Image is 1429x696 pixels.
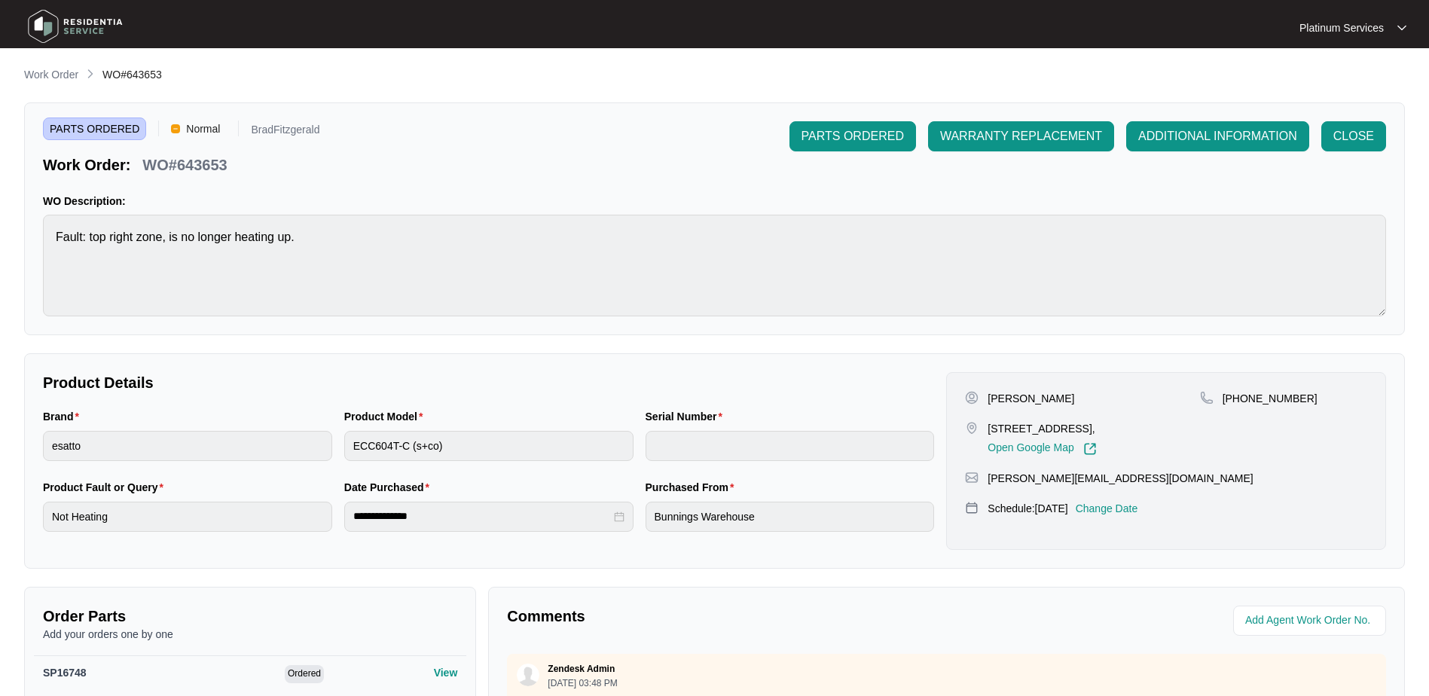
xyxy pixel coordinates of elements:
input: Product Fault or Query [43,502,332,532]
p: [STREET_ADDRESS], [988,421,1096,436]
p: BradFitzgerald [251,124,319,140]
input: Add Agent Work Order No. [1245,612,1377,630]
p: [DATE] 03:48 PM [548,679,617,688]
span: Normal [180,118,226,140]
p: Change Date [1076,501,1138,516]
p: Product Details [43,372,934,393]
label: Purchased From [646,480,740,495]
input: Serial Number [646,431,935,461]
img: chevron-right [84,68,96,80]
img: map-pin [965,421,979,435]
input: Date Purchased [353,508,611,524]
img: map-pin [1200,391,1214,404]
a: Work Order [21,67,81,84]
label: Serial Number [646,409,728,424]
p: View [434,665,458,680]
p: [PERSON_NAME] [988,391,1074,406]
span: CLOSE [1333,127,1374,145]
img: user-pin [965,391,979,404]
span: WARRANTY REPLACEMENT [940,127,1102,145]
span: WO#643653 [102,69,162,81]
input: Brand [43,431,332,461]
p: Work Order [24,67,78,82]
a: Open Google Map [988,442,1096,456]
p: [PHONE_NUMBER] [1223,391,1318,406]
label: Product Fault or Query [43,480,169,495]
p: Comments [507,606,936,627]
label: Brand [43,409,85,424]
p: Order Parts [43,606,457,627]
p: WO Description: [43,194,1386,209]
label: Date Purchased [344,480,435,495]
p: Zendesk Admin [548,663,615,675]
span: SP16748 [43,667,87,679]
img: Link-External [1083,442,1097,456]
img: user.svg [517,664,539,686]
p: Platinum Services [1299,20,1384,35]
p: Work Order: [43,154,130,176]
p: WO#643653 [142,154,227,176]
span: PARTS ORDERED [43,118,146,140]
p: [PERSON_NAME][EMAIL_ADDRESS][DOMAIN_NAME] [988,471,1253,486]
img: Vercel Logo [171,124,180,133]
img: map-pin [965,501,979,514]
span: ADDITIONAL INFORMATION [1138,127,1297,145]
img: residentia service logo [23,4,128,49]
span: PARTS ORDERED [802,127,904,145]
p: Add your orders one by one [43,627,457,642]
label: Product Model [344,409,429,424]
p: Schedule: [DATE] [988,501,1067,516]
img: map-pin [965,471,979,484]
button: CLOSE [1321,121,1386,151]
button: ADDITIONAL INFORMATION [1126,121,1309,151]
img: dropdown arrow [1397,24,1406,32]
input: Product Model [344,431,634,461]
input: Purchased From [646,502,935,532]
textarea: Fault: top right zone, is no longer heating up. [43,215,1386,316]
button: WARRANTY REPLACEMENT [928,121,1114,151]
button: PARTS ORDERED [789,121,916,151]
span: Ordered [285,665,324,683]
